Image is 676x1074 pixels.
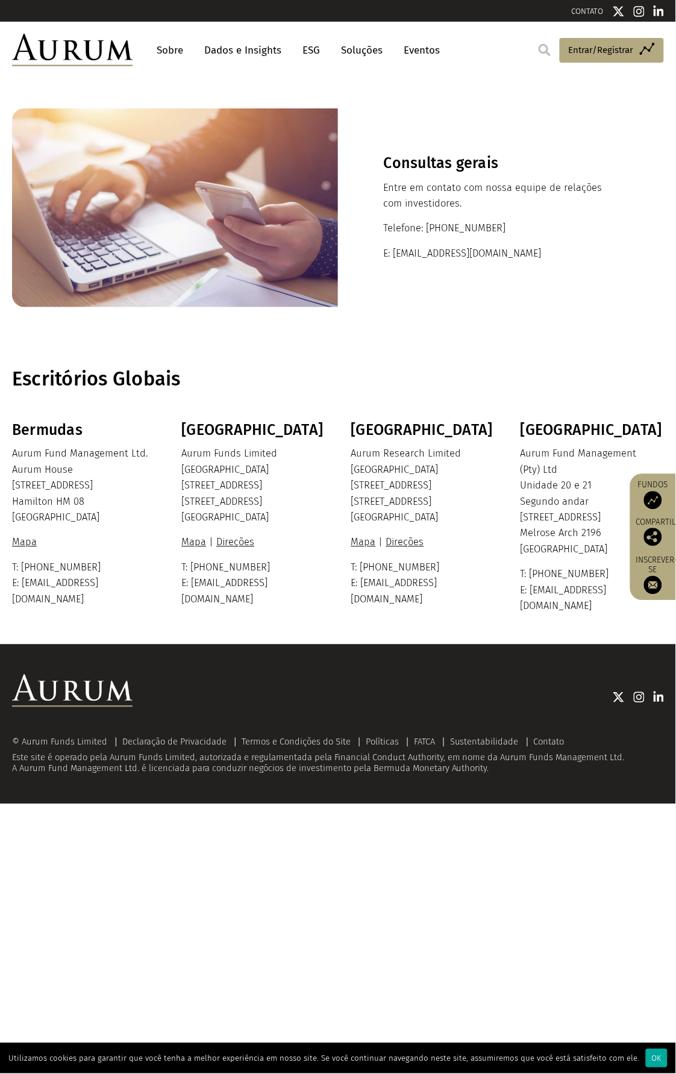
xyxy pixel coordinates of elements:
[404,44,440,57] font: Eventos
[572,7,604,16] a: CONTATO
[335,39,389,61] a: Soluções
[12,562,101,573] font: T: [PHONE_NUMBER]
[654,5,665,17] img: Ícone do Linkedin
[242,737,351,748] a: Termos e Condições do Site
[341,44,383,57] font: Soluções
[569,45,634,55] font: Entrar/Registrar
[12,675,133,707] img: Logotipo da Aurum
[181,496,262,508] font: [STREET_ADDRESS]
[12,367,181,391] font: Escritórios Globais
[181,448,277,460] font: Aurum Funds Limited
[351,496,432,508] font: [STREET_ADDRESS]
[351,562,440,573] font: T: [PHONE_NUMBER]
[12,448,148,460] font: Aurum Fund Management Ltd.
[351,421,493,439] font: [GEOGRAPHIC_DATA]
[351,464,439,476] font: [GEOGRAPHIC_DATA]
[12,512,99,523] font: [GEOGRAPHIC_DATA]
[379,537,383,548] font: |
[450,737,519,748] a: Sustentabilidade
[181,537,209,548] a: Mapa
[386,537,424,548] font: Direções
[213,537,257,548] a: Direções
[366,737,399,748] a: Políticas
[181,421,323,439] font: [GEOGRAPHIC_DATA]
[384,222,506,234] font: Telefone: [PHONE_NUMBER]
[634,692,645,704] img: Ícone do Instagram
[12,421,83,439] font: Bermudas
[560,38,664,63] a: Entrar/Registrar
[181,480,262,492] font: [STREET_ADDRESS]
[12,464,73,476] font: Aurum House
[12,578,98,605] font: E: [EMAIL_ADDRESS][DOMAIN_NAME]
[181,537,206,548] font: Mapa
[521,512,601,523] font: [STREET_ADDRESS]
[613,692,625,704] img: Ícone do Twitter
[351,578,437,605] font: E: [EMAIL_ADDRESS][DOMAIN_NAME]
[521,421,662,439] font: [GEOGRAPHIC_DATA]
[216,537,254,548] font: Direções
[534,737,565,748] a: Contato
[636,479,670,509] a: Fundos
[351,448,462,460] font: Aurum Research Limited
[521,528,602,539] font: Melrose Arch 2196
[157,44,183,57] font: Sobre
[384,248,542,259] font: E: [EMAIL_ADDRESS][DOMAIN_NAME]
[521,544,608,555] font: [GEOGRAPHIC_DATA]
[384,182,602,209] font: Entre em contato com nossa equipe de relações com investidores.
[634,5,645,17] img: Ícone do Instagram
[12,496,84,508] font: Hamilton HM 08
[383,537,427,548] a: Direções
[613,5,625,17] img: Ícone do Twitter
[12,537,37,548] font: Mapa
[181,512,269,523] font: [GEOGRAPHIC_DATA]
[654,692,665,704] img: Ícone do Linkedin
[351,512,439,523] font: [GEOGRAPHIC_DATA]
[209,537,213,548] font: |
[414,737,435,748] a: FATCA
[181,562,270,573] font: T: [PHONE_NUMBER]
[204,44,281,57] font: Dados e Insights
[12,763,489,774] font: A Aurum Fund Management Ltd. é licenciada para conduzir negócios de investimento pela Bermuda Mon...
[398,39,440,61] a: Eventos
[521,569,609,580] font: T: [PHONE_NUMBER]
[351,537,379,548] a: Mapa
[521,585,607,612] font: E: [EMAIL_ADDRESS][DOMAIN_NAME]
[302,44,320,57] font: ESG
[181,578,268,605] font: E: [EMAIL_ADDRESS][DOMAIN_NAME]
[521,480,592,492] font: Unidade 20 e 21
[644,491,662,509] img: Fundos de acesso
[521,464,558,476] font: (Pty) Ltd
[151,39,189,61] a: Sobre
[644,528,662,546] img: Compartilhe esta publicação
[12,480,93,492] font: [STREET_ADDRESS]
[198,39,287,61] a: Dados e Insights
[521,448,637,460] font: Aurum Fund Management
[539,44,551,56] img: search.svg
[12,752,625,763] font: Este site é operado pela Aurum Funds Limited, autorizada e regulamentada pela Financial Conduct A...
[122,737,227,748] a: Declaração de Privacidade
[181,464,269,476] font: [GEOGRAPHIC_DATA]
[521,496,589,508] font: Segundo andar
[12,737,107,748] font: © Aurum Funds Limited
[12,34,133,66] img: Aurum
[638,479,668,490] font: Fundos
[351,480,432,492] font: [STREET_ADDRESS]
[644,576,662,595] img: Inscreva-se na nossa newsletter
[384,154,499,172] font: Consultas gerais
[296,39,326,61] a: ESG
[12,537,40,548] a: Mapa
[351,537,376,548] font: Mapa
